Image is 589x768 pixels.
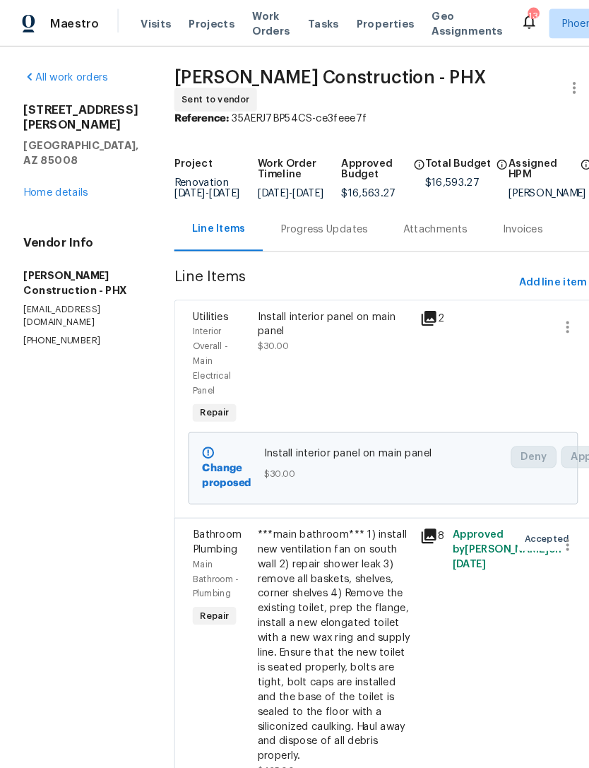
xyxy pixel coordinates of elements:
div: Progress Updates [268,213,352,227]
span: $30.00 [246,327,277,336]
span: - [246,180,309,190]
div: Line Items [184,212,234,226]
span: Sent to vendor [174,88,244,102]
span: Work Orders [242,8,278,37]
span: Renovation [167,170,230,190]
span: [DATE] [167,180,196,190]
span: $425.00 [246,733,282,742]
div: 8 [402,504,424,521]
span: [DATE] [433,535,465,545]
div: 2 [402,296,424,313]
button: Add line item [491,258,566,284]
h2: [STREET_ADDRESS][PERSON_NAME] [23,98,133,126]
span: Projects [181,16,225,30]
h5: Work Order Timeline [246,152,326,172]
span: [PERSON_NAME] Construction - PHX [167,66,465,83]
span: The total cost of line items that have been proposed by Opendoor. This sum includes line items th... [475,152,486,170]
span: Visits [135,16,164,30]
h4: Vendor Info [23,225,133,240]
span: Install interior panel on main panel [253,427,481,441]
span: The total cost of line items that have been approved by both Opendoor and the Trade Partner. This... [395,152,407,180]
span: Add line item [496,262,561,280]
span: The hpm assigned to this work order. [555,152,566,180]
span: Bathroom Plumbing [184,507,232,531]
div: Attachments [386,213,447,227]
span: Main Bathroom - Plumbing [184,536,229,572]
div: Invoices [481,213,519,227]
h5: [GEOGRAPHIC_DATA], AZ 85008 [23,132,133,160]
span: Repair [186,388,225,402]
h5: Project [167,152,203,162]
h5: Assigned HPM [487,152,551,172]
div: ***main bathroom*** 1) install new ventilation fan on south wall 2) repair shower leak 3) remove ... [246,504,393,731]
a: All work orders [23,69,103,79]
span: Phoenix [537,16,573,30]
span: Properties [341,16,396,30]
span: Approved by [PERSON_NAME] on [433,507,537,545]
span: $16,563.27 [326,180,379,190]
div: 35AERJ7BP54CS-ce3feee7f [167,107,566,121]
span: Repair [186,582,225,596]
div: 13 [505,8,515,23]
span: Line Items [167,258,491,284]
span: [DATE] [200,180,230,190]
div: [PERSON_NAME] [487,180,566,190]
span: Accepted [502,509,550,523]
h5: [PERSON_NAME] Construction - PHX [23,256,133,285]
span: [DATE] [280,180,309,190]
a: Home details [23,179,84,189]
span: Maestro [48,16,95,30]
p: [EMAIL_ADDRESS][DOMAIN_NAME] [23,290,133,314]
span: $30.00 [253,447,481,461]
h5: Approved Budget [326,152,391,172]
span: Tasks [294,18,324,28]
span: Geo Assignments [413,8,481,37]
span: Utilities [184,298,218,308]
button: Deny [489,427,533,448]
b: Change proposed [194,443,240,467]
span: $16,593.27 [407,170,459,180]
span: Interior Overall - Main Electrical Panel [184,313,221,378]
span: - [167,180,230,190]
span: [DATE] [246,180,276,190]
h5: Total Budget [407,152,470,162]
b: Reference: [167,109,219,119]
div: Install interior panel on main panel [246,296,393,324]
p: [PHONE_NUMBER] [23,320,133,332]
